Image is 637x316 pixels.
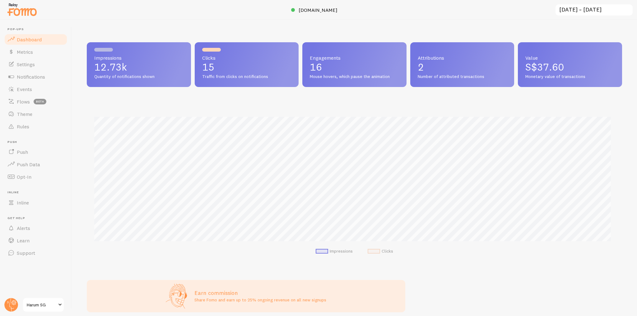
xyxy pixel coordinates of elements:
[525,55,615,60] span: Value
[17,123,29,130] span: Rules
[17,237,30,244] span: Learn
[7,140,68,144] span: Push
[7,2,38,17] img: fomo-relay-logo-orange.svg
[17,225,30,231] span: Alerts
[4,158,68,171] a: Push Data
[4,222,68,234] a: Alerts
[525,74,615,80] span: Monetary value of transactions
[27,301,56,309] span: Harum SG
[17,174,31,180] span: Opt-In
[22,297,64,312] a: Harum SG
[4,108,68,120] a: Theme
[525,61,564,73] span: S$37.60
[7,190,68,195] span: Inline
[17,111,32,117] span: Theme
[310,74,399,80] span: Mouse hovers, which pause the animation
[17,161,40,167] span: Push Data
[94,74,184,80] span: Quantity of notifications shown
[310,62,399,72] p: 16
[194,297,326,303] p: Share Fomo and earn up to 25% ongoing revenue on all new signups
[202,62,291,72] p: 15
[17,49,33,55] span: Metrics
[94,62,184,72] p: 12.73k
[17,149,28,155] span: Push
[4,146,68,158] a: Push
[17,98,30,105] span: Flows
[34,99,46,104] span: beta
[17,61,35,67] span: Settings
[310,55,399,60] span: Engagements
[17,250,35,256] span: Support
[418,55,507,60] span: Attributions
[316,249,353,254] li: Impressions
[202,74,291,80] span: Traffic from clicks on notifications
[4,196,68,209] a: Inline
[7,216,68,220] span: Get Help
[418,62,507,72] p: 2
[4,33,68,46] a: Dashboard
[202,55,291,60] span: Clicks
[4,71,68,83] a: Notifications
[17,199,29,206] span: Inline
[17,74,45,80] span: Notifications
[4,171,68,183] a: Opt-In
[4,46,68,58] a: Metrics
[4,234,68,247] a: Learn
[4,95,68,108] a: Flows beta
[4,247,68,259] a: Support
[94,55,184,60] span: Impressions
[7,27,68,31] span: Pop-ups
[17,36,42,43] span: Dashboard
[368,249,393,254] li: Clicks
[194,289,326,296] h3: Earn commission
[418,74,507,80] span: Number of attributed transactions
[17,86,32,92] span: Events
[4,120,68,133] a: Rules
[4,58,68,71] a: Settings
[4,83,68,95] a: Events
